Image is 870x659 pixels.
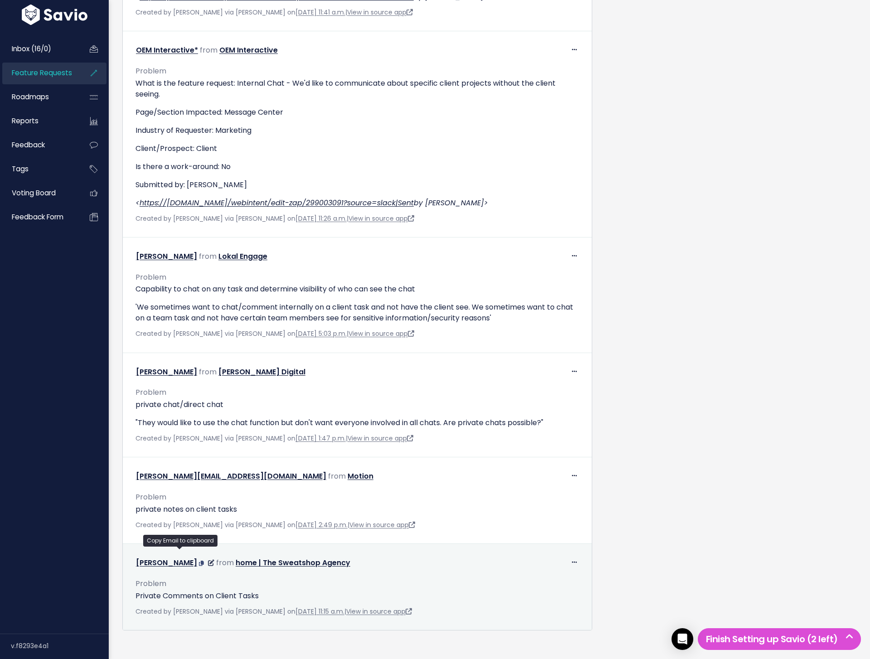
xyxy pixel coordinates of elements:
[672,628,693,650] div: Open Intercom Messenger
[135,434,413,443] span: Created by [PERSON_NAME] via [PERSON_NAME] on |
[135,8,413,17] span: Created by [PERSON_NAME] via [PERSON_NAME] on |
[2,207,75,228] a: Feedback form
[348,329,414,338] a: View in source app
[135,198,488,208] em: < by [PERSON_NAME]>
[349,520,415,529] a: View in source app
[12,164,29,174] span: Tags
[135,399,579,410] p: private chat/direct chat
[2,135,75,155] a: Feedback
[295,434,346,443] a: [DATE] 1:47 p.m.
[135,492,166,502] span: Problem
[295,329,347,338] a: [DATE] 5:03 p.m.
[2,159,75,179] a: Tags
[136,367,197,377] a: [PERSON_NAME]
[135,125,579,136] p: Industry of Requester: Marketing
[135,107,579,118] p: Page/Section Impacted: Message Center
[143,535,217,547] div: Copy Email to clipboard
[200,45,217,55] span: from
[135,520,415,529] span: Created by [PERSON_NAME] via [PERSON_NAME] on |
[2,87,75,107] a: Roadmaps
[12,116,39,126] span: Reports
[328,471,346,481] span: from
[136,557,197,568] a: [PERSON_NAME]
[2,39,75,59] a: Inbox (16/0)
[218,367,305,377] a: [PERSON_NAME] Digital
[295,520,348,529] a: [DATE] 2:49 p.m.
[136,45,198,55] a: OEM Interactive*
[295,8,345,17] a: [DATE] 11:41 a.m.
[12,44,51,53] span: Inbox (16/0)
[135,578,166,589] span: Problem
[2,111,75,131] a: Reports
[135,143,579,154] p: Client/Prospect: Client
[348,214,414,223] a: View in source app
[135,179,579,190] p: Submitted by: [PERSON_NAME]
[218,251,267,262] a: Lokal Engage
[136,251,197,262] a: [PERSON_NAME]
[135,302,579,324] p: 'We sometimes want to chat/comment internally on a client task and not have the client see. We so...
[216,557,234,568] span: from
[219,45,278,55] a: OEM Interactive
[347,8,413,17] a: View in source app
[135,387,166,397] span: Problem
[140,198,414,208] a: https://[DOMAIN_NAME]/webintent/edit-zap/299003091?source=slack|Sent
[2,63,75,83] a: Feature Requests
[135,504,579,515] p: private notes on client tasks
[135,591,579,601] p: Private Comments on Client Tasks
[135,66,166,76] span: Problem
[12,92,49,102] span: Roadmaps
[295,214,347,223] a: [DATE] 11:26 a.m.
[199,251,217,262] span: from
[12,140,45,150] span: Feedback
[348,434,413,443] a: View in source app
[135,284,579,295] p: Capability to chat on any task and determine visibility of who can see the chat
[236,557,350,568] a: home | The Sweatshop Agency
[135,329,414,338] span: Created by [PERSON_NAME] via [PERSON_NAME] on |
[11,634,109,658] div: v.f8293e4a1
[135,214,414,223] span: Created by [PERSON_NAME] via [PERSON_NAME] on |
[135,417,579,428] p: "They would like to use the chat function but don't want everyone involved in all chats. Are priv...
[348,471,373,481] a: Motion
[199,367,217,377] span: from
[2,183,75,204] a: Voting Board
[12,188,56,198] span: Voting Board
[12,212,63,222] span: Feedback form
[295,607,344,616] a: [DATE] 11:15 a.m.
[135,607,412,616] span: Created by [PERSON_NAME] via [PERSON_NAME] on |
[136,471,326,481] a: [PERSON_NAME][EMAIL_ADDRESS][DOMAIN_NAME]
[19,5,90,25] img: logo-white.9d6f32f41409.svg
[135,78,579,100] p: What is the feature request: Internal Chat - We'd like to communicate about specific client proje...
[346,607,412,616] a: View in source app
[12,68,72,78] span: Feature Requests
[702,632,857,646] h5: Finish Setting up Savio (2 left)
[135,161,579,172] p: Is there a work-around: No
[135,272,166,282] span: Problem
